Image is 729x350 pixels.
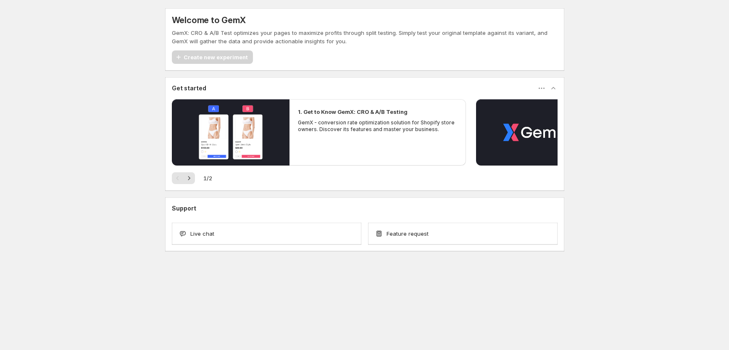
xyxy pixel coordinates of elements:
span: 1 / 2 [203,174,212,182]
span: Feature request [387,229,429,238]
p: GemX: CRO & A/B Test optimizes your pages to maximize profits through split testing. Simply test ... [172,29,558,45]
h2: 1. Get to Know GemX: CRO & A/B Testing [298,108,408,116]
span: Live chat [190,229,214,238]
h3: Get started [172,84,206,92]
p: GemX - conversion rate optimization solution for Shopify store owners. Discover its features and ... [298,119,458,133]
h5: Welcome to GemX [172,15,246,25]
h3: Support [172,204,196,213]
